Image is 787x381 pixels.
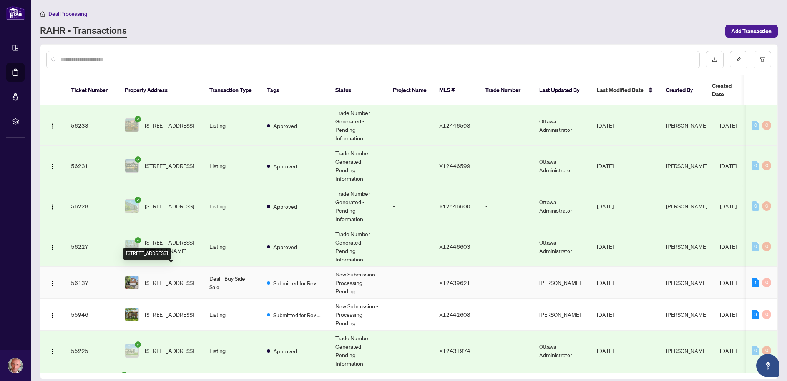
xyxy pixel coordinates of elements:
span: [STREET_ADDRESS] [145,310,194,319]
div: 0 [762,121,771,130]
span: Add Transaction [731,25,772,37]
button: Logo [46,240,59,253]
td: 56228 [65,186,119,226]
div: Domain: [PERSON_NAME][DOMAIN_NAME] [20,20,127,26]
span: [PERSON_NAME] [666,347,707,354]
td: Trade Number Generated - Pending Information [329,226,387,267]
td: Ottawa Administrator [533,331,591,371]
span: download [712,57,717,62]
td: Trade Number Generated - Pending Information [329,331,387,371]
td: Ottawa Administrator [533,186,591,226]
button: Logo [46,119,59,131]
button: download [706,51,724,68]
span: [DATE] [597,279,614,286]
td: Trade Number Generated - Pending Information [329,105,387,146]
button: Add Transaction [725,25,778,38]
img: Logo [50,348,56,354]
span: X12439621 [439,279,470,286]
div: 0 [752,121,759,130]
td: - [387,299,433,331]
img: Logo [50,163,56,170]
span: [STREET_ADDRESS] [145,346,194,355]
th: MLS # [433,75,479,105]
span: [DATE] [720,347,737,354]
button: Logo [46,276,59,289]
td: Ottawa Administrator [533,146,591,186]
div: 0 [752,201,759,211]
td: - [387,267,433,299]
td: - [479,105,533,146]
span: Created Date [712,82,744,98]
td: 56231 [65,146,119,186]
td: 55946 [65,299,119,331]
span: [PERSON_NAME] [666,122,707,129]
td: Listing [203,331,261,371]
img: thumbnail-img [125,200,138,213]
span: X12431974 [439,347,470,354]
img: Logo [50,244,56,250]
td: - [479,331,533,371]
img: thumbnail-img [125,344,138,357]
img: tab_keywords_by_traffic_grey.svg [76,45,83,51]
th: Created By [660,75,706,105]
th: Transaction Type [203,75,261,105]
span: [DATE] [597,122,614,129]
span: check-circle [135,197,141,203]
span: [STREET_ADDRESS] [145,121,194,130]
div: 0 [762,278,771,287]
img: Logo [50,280,56,286]
span: check-circle [135,237,141,243]
th: Tags [261,75,329,105]
div: Keywords by Traffic [85,45,130,50]
span: [DATE] [720,122,737,129]
div: 0 [762,201,771,211]
img: thumbnail-img [125,119,138,132]
span: check-circle [121,372,127,378]
img: thumbnail-img [125,159,138,172]
span: X12446598 [439,122,470,129]
span: Submitted for Review [273,311,323,319]
button: Logo [46,308,59,321]
img: logo [6,6,25,20]
td: New Submission - Processing Pending [329,299,387,331]
div: 3 [752,310,759,319]
th: Status [329,75,387,105]
a: RAHR - Transactions [40,24,127,38]
span: X12442608 [439,311,470,318]
span: X12446600 [439,203,470,210]
td: - [387,186,433,226]
div: 0 [762,161,771,170]
span: [DATE] [597,311,614,318]
td: 56227 [65,226,119,267]
div: 0 [752,242,759,251]
span: Approved [273,347,297,355]
span: [DATE] [720,279,737,286]
div: 0 [762,346,771,355]
div: 0 [752,161,759,170]
th: Last Updated By [533,75,591,105]
span: Approved [273,202,297,211]
th: Project Name [387,75,433,105]
span: edit [736,57,741,62]
td: Listing [203,299,261,331]
td: Listing [203,226,261,267]
span: Approved [273,121,297,130]
span: [DATE] [720,203,737,210]
td: 55225 [65,331,119,371]
img: Profile Icon [8,358,23,373]
th: Last Modified Date [591,75,660,105]
span: [DATE] [597,162,614,169]
button: Open asap [756,354,779,377]
img: logo_orange.svg [12,12,18,18]
button: Logo [46,160,59,172]
div: Domain Overview [29,45,69,50]
td: [PERSON_NAME] [533,299,591,331]
img: website_grey.svg [12,20,18,26]
td: [PERSON_NAME] [533,267,591,299]
span: [STREET_ADDRESS] [145,161,194,170]
span: [DATE] [597,203,614,210]
img: Logo [50,312,56,318]
div: 1 [752,278,759,287]
td: Trade Number Generated - Pending Information [329,146,387,186]
span: Approved [273,243,297,251]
